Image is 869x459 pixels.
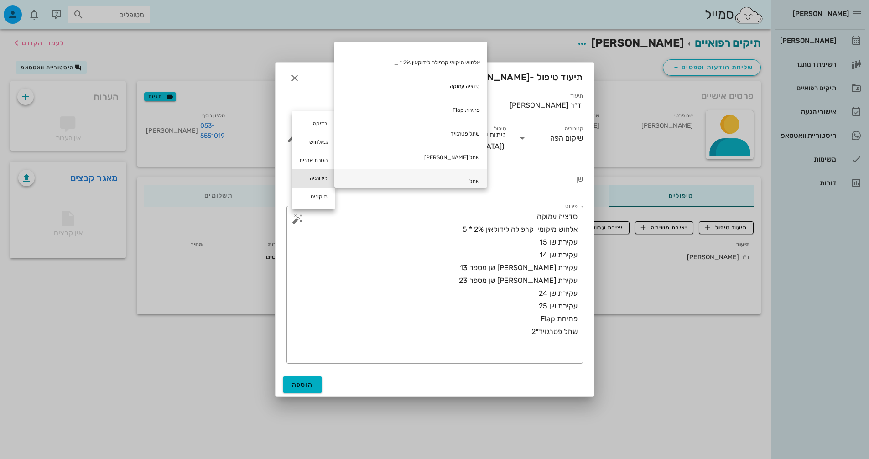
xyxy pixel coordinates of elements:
button: הוספה [283,376,323,393]
label: פירוט [565,203,578,210]
div: תיעודד״ר [PERSON_NAME] [440,98,583,113]
div: סדציה עמוקה [334,74,487,98]
div: תיקונים [292,188,335,206]
label: טיפול [494,125,506,132]
div: אלחוש מיקומי קרפולה לידוקאין 2% * _ [334,51,487,74]
button: מחיר ₪ appended action [286,133,297,144]
div: כירורגיה [292,169,335,188]
div: שתל [334,169,487,193]
div: ג.אלחוש [292,133,335,151]
label: תיעוד [570,93,583,99]
span: [PERSON_NAME] [453,72,530,83]
div: הסרת אבנית [292,151,335,169]
div: ד״ר [PERSON_NAME] [510,101,581,110]
span: הוספה [292,381,313,389]
div: פתיחת Flap [334,98,487,122]
div: שתל [PERSON_NAME] [334,146,487,169]
div: שתל פטרגויד [334,122,487,146]
span: תיעוד טיפול - [437,70,583,86]
div: בדיקה [292,115,335,133]
label: קטגוריה [564,125,583,132]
